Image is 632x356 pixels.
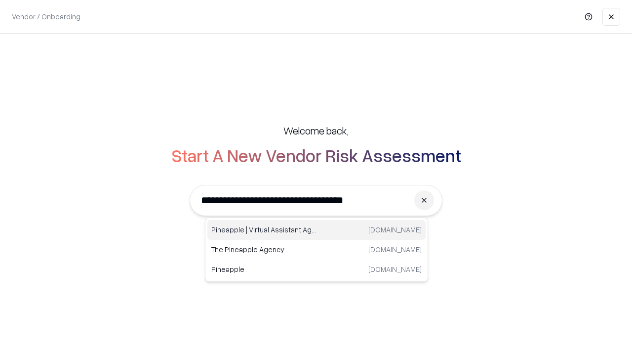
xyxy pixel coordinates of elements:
[283,124,349,137] h5: Welcome back,
[12,11,80,22] p: Vendor / Onboarding
[211,224,316,235] p: Pineapple | Virtual Assistant Agency
[171,145,461,165] h2: Start A New Vendor Risk Assessment
[368,224,422,235] p: [DOMAIN_NAME]
[368,244,422,255] p: [DOMAIN_NAME]
[211,264,316,274] p: Pineapple
[368,264,422,274] p: [DOMAIN_NAME]
[211,244,316,255] p: The Pineapple Agency
[205,218,428,282] div: Suggestions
